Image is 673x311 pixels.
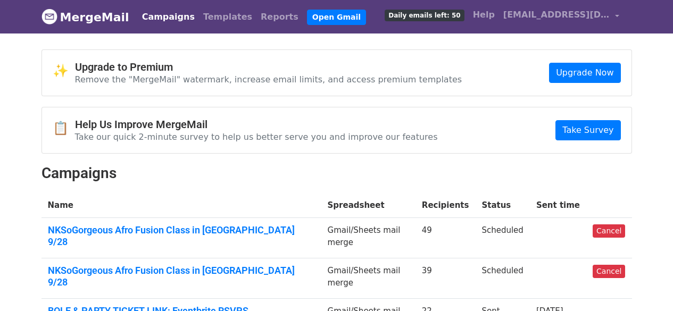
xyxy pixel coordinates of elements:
td: Gmail/Sheets mail merge [321,218,416,258]
a: Cancel [593,265,625,278]
p: Take our quick 2-minute survey to help us better serve you and improve our features [75,131,438,142]
h4: Help Us Improve MergeMail [75,118,438,131]
a: [EMAIL_ADDRESS][DOMAIN_NAME] [499,4,624,29]
td: 49 [416,218,476,258]
td: Scheduled [475,258,529,299]
th: Status [475,193,529,218]
a: Take Survey [555,120,620,140]
th: Spreadsheet [321,193,416,218]
iframe: Chat Widget [620,260,673,311]
span: [EMAIL_ADDRESS][DOMAIN_NAME] [503,9,610,21]
h4: Upgrade to Premium [75,61,462,73]
a: NKSoGorgeous Afro Fusion Class in [GEOGRAPHIC_DATA] 9/28 [48,265,315,288]
a: Upgrade Now [549,63,620,83]
a: Help [469,4,499,26]
a: NKSoGorgeous Afro Fusion Class in [GEOGRAPHIC_DATA] 9/28 [48,224,315,247]
span: Daily emails left: 50 [385,10,464,21]
td: Gmail/Sheets mail merge [321,258,416,299]
a: Templates [199,6,256,28]
a: MergeMail [41,6,129,28]
td: 39 [416,258,476,299]
th: Recipients [416,193,476,218]
th: Name [41,193,321,218]
a: Open Gmail [307,10,366,25]
a: Campaigns [138,6,199,28]
a: Daily emails left: 50 [380,4,468,26]
a: Cancel [593,224,625,238]
img: MergeMail logo [41,9,57,24]
h2: Campaigns [41,164,632,182]
span: ✨ [53,63,75,79]
th: Sent time [530,193,586,218]
p: Remove the "MergeMail" watermark, increase email limits, and access premium templates [75,74,462,85]
a: Reports [256,6,303,28]
span: 📋 [53,121,75,136]
td: Scheduled [475,218,529,258]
